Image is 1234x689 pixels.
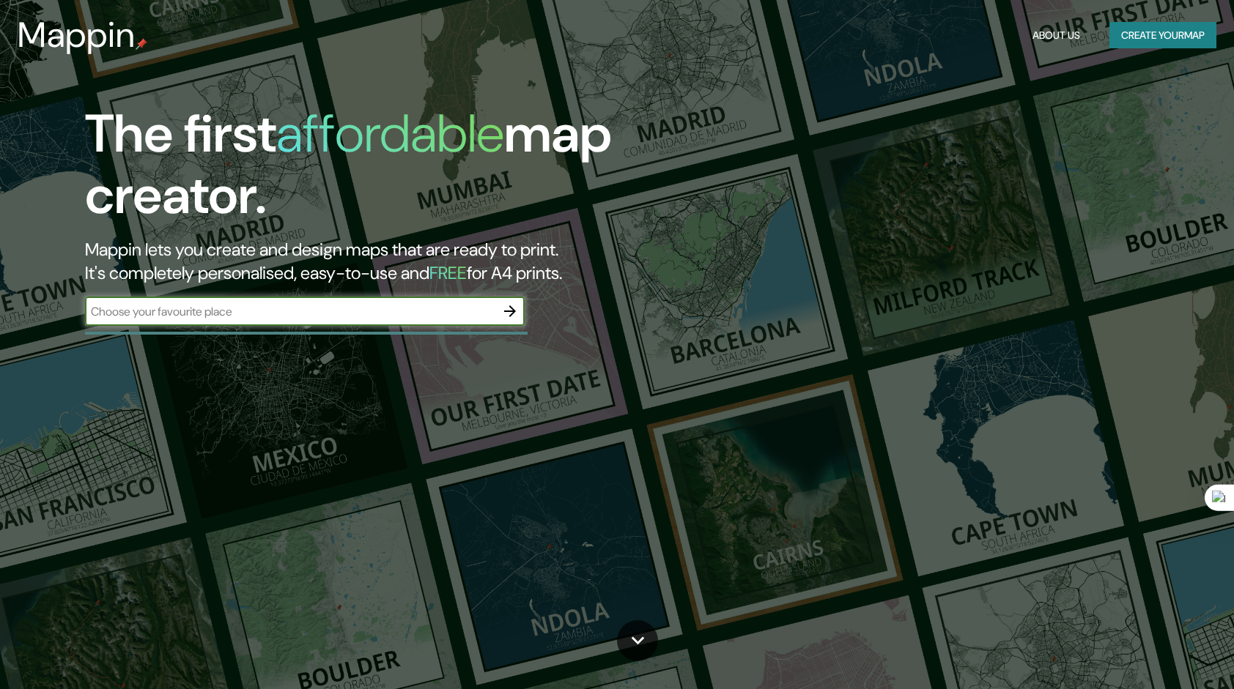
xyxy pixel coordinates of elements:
[429,261,467,284] h5: FREE
[1109,22,1216,49] button: Create yourmap
[85,103,702,238] h1: The first map creator.
[276,100,504,168] h1: affordable
[85,303,495,320] input: Choose your favourite place
[1027,22,1086,49] button: About Us
[18,15,136,56] h3: Mappin
[136,38,147,50] img: mappin-pin
[85,238,702,285] h2: Mappin lets you create and design maps that are ready to print. It's completely personalised, eas...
